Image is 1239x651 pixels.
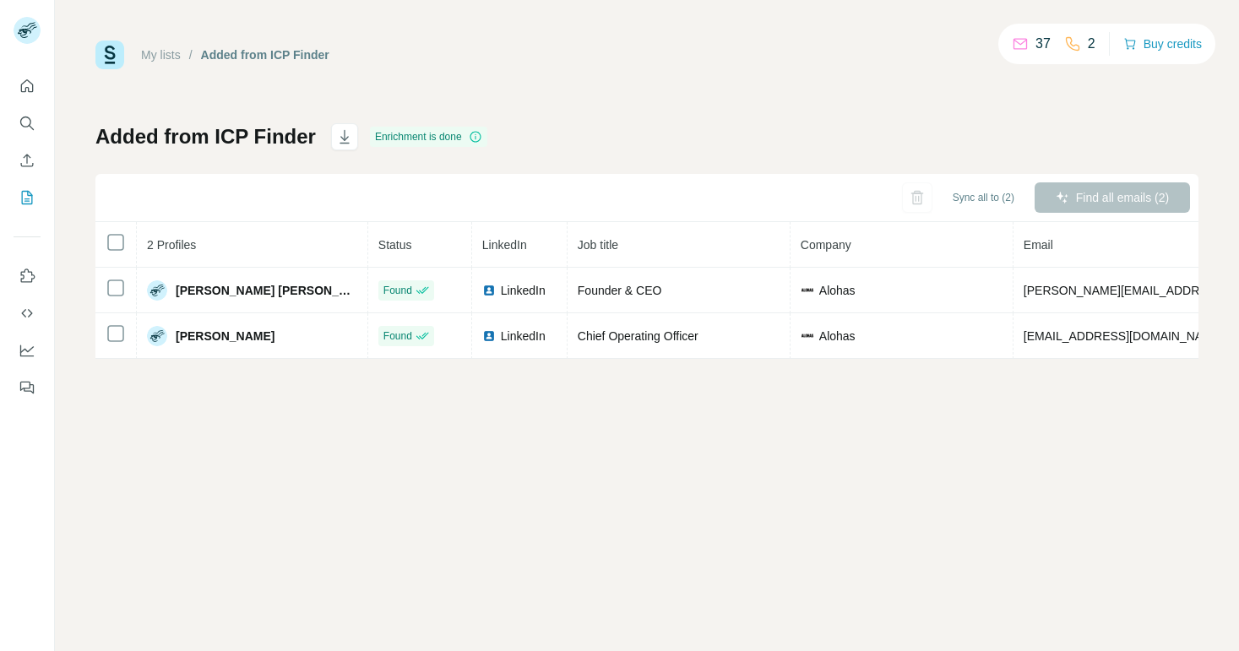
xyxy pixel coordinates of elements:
div: Enrichment is done [370,127,487,147]
img: LinkedIn logo [482,329,496,343]
button: Buy credits [1123,32,1202,56]
li: / [189,46,193,63]
span: Alohas [819,328,856,344]
span: Status [378,238,412,252]
button: Use Surfe API [14,298,41,328]
img: LinkedIn logo [482,284,496,297]
span: Found [383,328,412,344]
span: Alohas [819,282,856,299]
span: [EMAIL_ADDRESS][DOMAIN_NAME] [1024,329,1224,343]
h1: Added from ICP Finder [95,123,316,150]
span: Company [801,238,851,252]
span: LinkedIn [501,328,546,344]
img: company-logo [801,334,814,337]
span: LinkedIn [482,238,527,252]
span: [PERSON_NAME] [PERSON_NAME] [176,282,357,299]
div: Added from ICP Finder [201,46,329,63]
button: Enrich CSV [14,145,41,176]
span: Sync all to (2) [953,190,1014,205]
img: Avatar [147,326,167,346]
span: Founder & CEO [578,284,662,297]
button: Feedback [14,372,41,403]
span: [PERSON_NAME] [176,328,274,344]
img: company-logo [801,288,814,291]
button: Sync all to (2) [941,185,1026,210]
span: Found [383,283,412,298]
span: Chief Operating Officer [578,329,698,343]
span: Email [1024,238,1053,252]
button: Dashboard [14,335,41,366]
span: 2 Profiles [147,238,196,252]
p: 37 [1035,34,1051,54]
img: Avatar [147,280,167,301]
span: LinkedIn [501,282,546,299]
a: My lists [141,48,181,62]
button: Use Surfe on LinkedIn [14,261,41,291]
span: Job title [578,238,618,252]
button: My lists [14,182,41,213]
button: Search [14,108,41,138]
button: Quick start [14,71,41,101]
p: 2 [1088,34,1095,54]
img: Surfe Logo [95,41,124,69]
